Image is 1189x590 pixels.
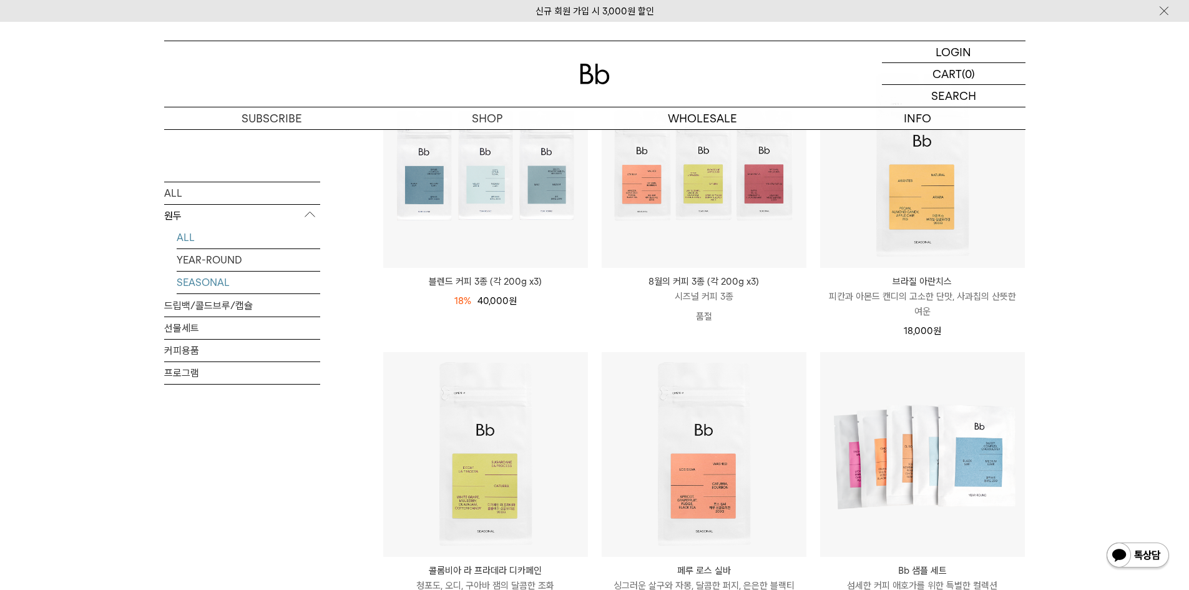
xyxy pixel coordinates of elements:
p: INFO [810,107,1025,129]
a: 프로그램 [164,361,320,383]
a: CART (0) [882,63,1025,85]
a: ALL [177,226,320,248]
p: 시즈널 커피 3종 [602,289,806,304]
a: SUBSCRIBE [164,107,379,129]
img: 블렌드 커피 3종 (각 200g x3) [383,63,588,268]
a: 신규 회원 가입 시 3,000원 할인 [536,6,654,17]
a: SHOP [379,107,595,129]
img: 페루 로스 실바 [602,352,806,557]
a: YEAR-ROUND [177,248,320,270]
span: 원 [509,295,517,307]
a: 브라질 아란치스 피칸과 아몬드 캔디의 고소한 단맛, 사과칩의 산뜻한 여운 [820,274,1025,319]
a: 드립백/콜드브루/캡슐 [164,294,320,316]
p: 피칸과 아몬드 캔디의 고소한 단맛, 사과칩의 산뜻한 여운 [820,289,1025,319]
img: 콜롬비아 라 프라데라 디카페인 [383,352,588,557]
span: 원 [933,325,941,337]
a: LOGIN [882,41,1025,63]
p: Bb 샘플 세트 [820,563,1025,578]
p: 브라질 아란치스 [820,274,1025,289]
a: SEASONAL [177,271,320,293]
span: 40,000 [477,295,517,307]
img: Bb 샘플 세트 [820,352,1025,557]
p: 품절 [602,304,806,329]
a: 커피용품 [164,339,320,361]
p: 콜롬비아 라 프라데라 디카페인 [383,563,588,578]
p: CART [932,63,962,84]
img: 브라질 아란치스 [820,63,1025,268]
div: 18% [454,293,471,308]
p: (0) [962,63,975,84]
a: 8월의 커피 3종 (각 200g x3) 시즈널 커피 3종 [602,274,806,304]
p: 8월의 커피 3종 (각 200g x3) [602,274,806,289]
img: 8월의 커피 3종 (각 200g x3) [602,63,806,268]
a: 선물세트 [164,317,320,338]
img: 카카오톡 채널 1:1 채팅 버튼 [1105,541,1170,571]
p: 페루 로스 실바 [602,563,806,578]
p: SEARCH [931,85,976,107]
a: ALL [164,182,320,204]
span: 18,000 [904,325,941,337]
img: 로고 [580,64,610,84]
a: 블렌드 커피 3종 (각 200g x3) [383,274,588,289]
p: LOGIN [936,41,971,62]
p: WHOLESALE [595,107,810,129]
p: 원두 [164,204,320,227]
